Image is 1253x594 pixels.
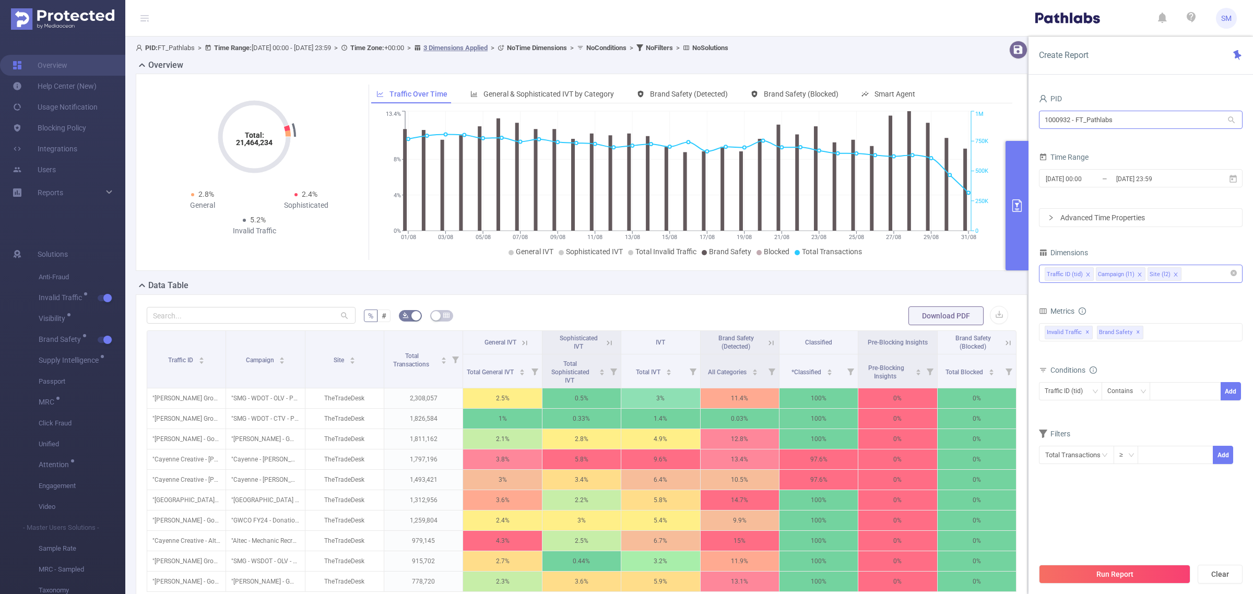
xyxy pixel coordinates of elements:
[779,388,858,408] p: 100%
[39,357,102,364] span: Supply Intelligence
[403,312,409,318] i: icon: bg-colors
[147,449,226,469] p: "Cayenne Creative - [PERSON_NAME]" [26552]
[226,470,304,490] p: "Cayenne - [PERSON_NAME] - Evergreen Display" [223192]
[488,44,498,52] span: >
[145,44,158,52] b: PID:
[621,490,700,510] p: 5.8%
[621,449,700,469] p: 9.6%
[463,531,541,551] p: 4.3%
[701,409,779,429] p: 0.03%
[1221,382,1241,400] button: Add
[226,531,304,551] p: "Altec - Mechanic Recruitment FY25" [274939]
[752,371,758,374] i: icon: caret-down
[39,461,73,468] span: Attention
[148,279,188,292] h2: Data Table
[39,476,125,496] span: Engagement
[136,44,728,52] span: FT_Pathlabs [DATE] 00:00 - [DATE] 23:59 +00:00
[606,354,621,388] i: Filter menu
[599,367,605,374] div: Sort
[961,234,976,241] tspan: 31/08
[938,531,1016,551] p: 0%
[586,44,626,52] b: No Conditions
[752,367,758,371] i: icon: caret-up
[470,90,478,98] i: icon: bar-chart
[811,234,826,241] tspan: 23/08
[938,510,1016,530] p: 0%
[384,449,463,469] p: 1,797,196
[226,490,304,510] p: "[GEOGRAPHIC_DATA] FY25" [272111]
[226,429,304,449] p: "[PERSON_NAME] - GWCO - BTS Display" [285531]
[394,192,401,199] tspan: 4%
[1039,209,1242,227] div: icon: rightAdvanced Time Properties
[250,216,266,224] span: 5.2%
[13,97,98,117] a: Usage Notification
[334,357,346,364] span: Site
[198,355,205,362] div: Sort
[779,449,858,469] p: 97.6%
[305,388,384,408] p: TheTradeDesk
[868,364,904,380] span: Pre-Blocking Insights
[349,355,355,359] i: icon: caret-up
[1039,94,1047,103] i: icon: user
[874,90,915,98] span: Smart Agent
[542,531,621,551] p: 2.5%
[1137,272,1142,278] i: icon: close
[1085,272,1091,278] i: icon: close
[975,138,988,145] tspan: 750K
[394,156,401,163] tspan: 8%
[764,90,838,98] span: Brand Safety (Blocked)
[1039,153,1089,161] span: Time Range
[168,357,195,364] span: Traffic ID
[560,335,598,350] span: Sophisticated IVT
[1045,172,1129,186] input: Start date
[463,429,541,449] p: 2.1%
[779,551,858,571] p: 100%
[701,510,779,530] p: 9.9%
[384,409,463,429] p: 1,826,584
[1039,50,1089,60] span: Create Report
[542,510,621,530] p: 3%
[441,355,447,362] div: Sort
[1085,326,1090,339] span: ✕
[567,44,577,52] span: >
[858,490,937,510] p: 0%
[685,354,700,388] i: Filter menu
[826,367,833,374] div: Sort
[666,367,672,371] i: icon: caret-up
[147,510,226,530] p: "[PERSON_NAME] - Goodwill of [US_STATE]" [24551]
[136,44,145,51] i: icon: user
[938,388,1016,408] p: 0%
[699,234,714,241] tspan: 17/08
[349,360,355,363] i: icon: caret-down
[246,357,276,364] span: Campaign
[39,398,58,406] span: MRC
[147,388,226,408] p: "[PERSON_NAME] Group - WSDOT" [35274]
[1045,383,1090,400] div: Traffic ID (tid)
[438,234,453,241] tspan: 03/08
[147,531,226,551] p: "Cayenne Creative - Altec" [26562]
[39,413,125,434] span: Click Fraud
[858,551,937,571] p: 0%
[621,510,700,530] p: 5.4%
[463,572,541,591] p: 2.3%
[226,510,304,530] p: "GWCO FY24 - Donation Display" [246450]
[195,44,205,52] span: >
[542,572,621,591] p: 3.6%
[542,490,621,510] p: 2.2%
[779,531,858,551] p: 100%
[386,111,401,118] tspan: 13.4%
[236,138,273,147] tspan: 21,464,234
[626,44,636,52] span: >
[384,551,463,571] p: 915,702
[599,367,605,371] i: icon: caret-up
[423,44,488,52] u: 3 Dimensions Applied
[542,449,621,469] p: 5.8%
[650,90,728,98] span: Brand Safety (Detected)
[621,429,700,449] p: 4.9%
[802,247,862,256] span: Total Transactions
[858,531,937,551] p: 0%
[376,90,384,98] i: icon: line-chart
[938,409,1016,429] p: 0%
[448,331,463,388] i: Filter menu
[384,531,463,551] p: 979,145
